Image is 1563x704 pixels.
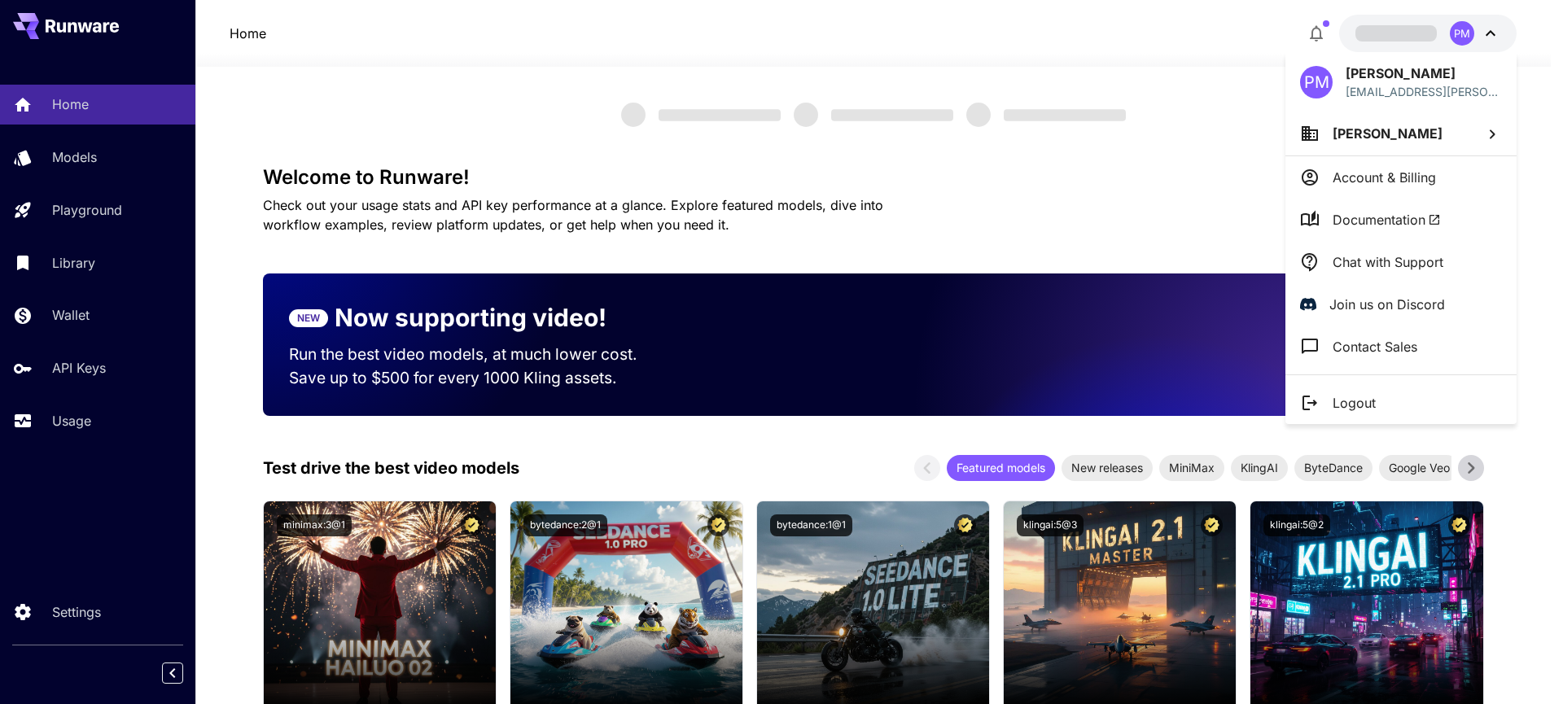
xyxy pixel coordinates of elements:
[1329,295,1445,314] p: Join us on Discord
[1300,66,1333,98] div: PM
[1333,168,1436,187] p: Account & Billing
[1333,337,1417,356] p: Contact Sales
[1346,63,1502,83] p: [PERSON_NAME]
[1346,83,1502,100] p: [EMAIL_ADDRESS][PERSON_NAME][DOMAIN_NAME]
[1285,112,1517,155] button: [PERSON_NAME]
[1346,83,1502,100] div: marber.patrick@gmail.com
[1333,252,1443,272] p: Chat with Support
[1333,210,1441,230] span: Documentation
[1333,393,1376,413] p: Logout
[1333,125,1443,142] span: [PERSON_NAME]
